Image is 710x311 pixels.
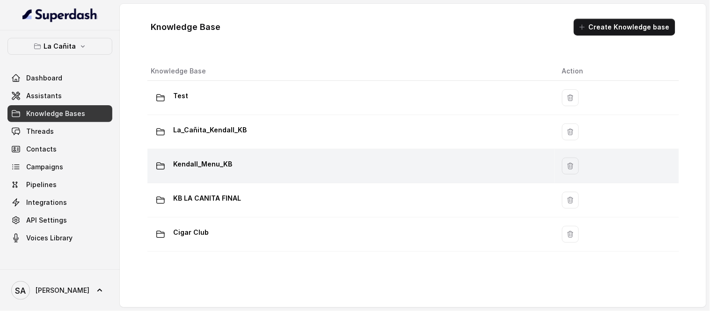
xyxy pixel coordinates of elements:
a: Campaigns [7,159,112,175]
a: [PERSON_NAME] [7,277,112,304]
span: Dashboard [26,73,62,83]
p: KB LA CANITA FINAL [174,191,242,206]
span: [PERSON_NAME] [36,286,89,295]
h1: Knowledge Base [151,20,221,35]
span: Voices Library [26,233,73,243]
span: Integrations [26,198,67,207]
p: La Cañita [44,41,76,52]
button: Create Knowledge base [574,19,675,36]
span: API Settings [26,216,67,225]
p: Kendall_Menu_KB [174,157,233,172]
th: Knowledge Base [147,62,555,81]
span: Knowledge Bases [26,109,85,118]
a: API Settings [7,212,112,229]
p: Cigar Club [174,225,209,240]
th: Action [555,62,679,81]
a: Knowledge Bases [7,105,112,122]
text: SA [15,286,26,296]
a: Voices Library [7,230,112,246]
span: Campaigns [26,162,63,172]
a: Pipelines [7,176,112,193]
button: La Cañita [7,38,112,55]
img: light.svg [22,7,98,22]
a: Dashboard [7,70,112,87]
span: Threads [26,127,54,136]
a: Integrations [7,194,112,211]
a: Contacts [7,141,112,158]
a: Assistants [7,87,112,104]
p: Test [174,88,189,103]
span: Pipelines [26,180,57,189]
span: Contacts [26,145,57,154]
span: Assistants [26,91,62,101]
a: Threads [7,123,112,140]
p: La_Cañita_Kendall_KB [174,123,247,137]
